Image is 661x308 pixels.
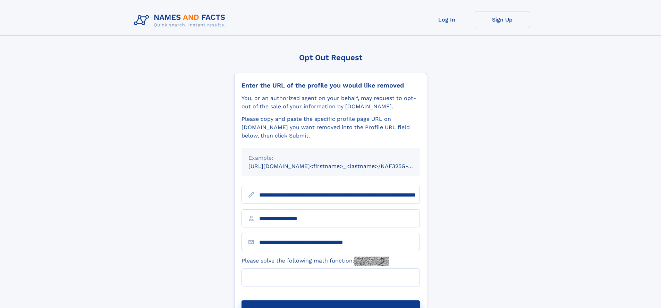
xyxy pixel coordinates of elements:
[248,154,413,162] div: Example:
[131,11,231,30] img: Logo Names and Facts
[241,94,420,111] div: You, or an authorized agent on your behalf, may request to opt-out of the sale of your informatio...
[241,82,420,89] div: Enter the URL of the profile you would like removed
[475,11,530,28] a: Sign Up
[241,257,389,266] label: Please solve the following math function:
[234,53,427,62] div: Opt Out Request
[248,163,433,169] small: [URL][DOMAIN_NAME]<firstname>_<lastname>/NAF325G-xxxxxxxx
[419,11,475,28] a: Log In
[241,115,420,140] div: Please copy and paste the specific profile page URL on [DOMAIN_NAME] you want removed into the Pr...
